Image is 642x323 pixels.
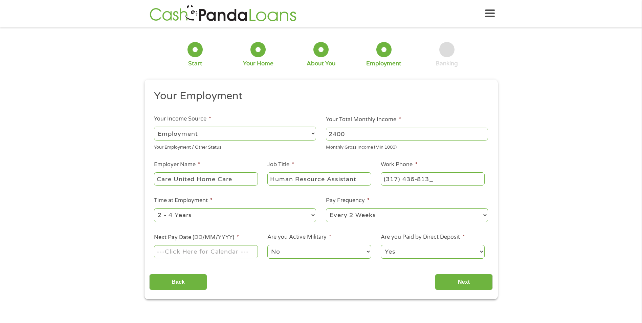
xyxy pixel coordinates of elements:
h2: Your Employment [154,89,483,103]
div: Banking [436,60,458,67]
label: Pay Frequency [326,197,370,204]
label: Work Phone [381,161,417,168]
input: Walmart [154,172,258,185]
input: Next [435,274,493,290]
input: (231) 754-4010 [381,172,484,185]
input: Cashier [267,172,371,185]
input: ---Click Here for Calendar --- [154,245,258,258]
img: GetLoanNow Logo [148,4,298,23]
input: Back [149,274,207,290]
div: Monthly Gross Income (Min 1000) [326,142,488,151]
label: Are you Active Military [267,234,331,241]
div: About You [307,60,335,67]
label: Next Pay Date (DD/MM/YYYY) [154,234,239,241]
label: Employer Name [154,161,200,168]
label: Are you Paid by Direct Deposit [381,234,465,241]
label: Your Total Monthly Income [326,116,401,123]
div: Your Employment / Other Status [154,142,316,151]
label: Job Title [267,161,294,168]
div: Your Home [243,60,273,67]
input: 1800 [326,128,488,141]
label: Time at Employment [154,197,213,204]
label: Your Income Source [154,115,211,123]
div: Employment [366,60,401,67]
div: Start [188,60,202,67]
